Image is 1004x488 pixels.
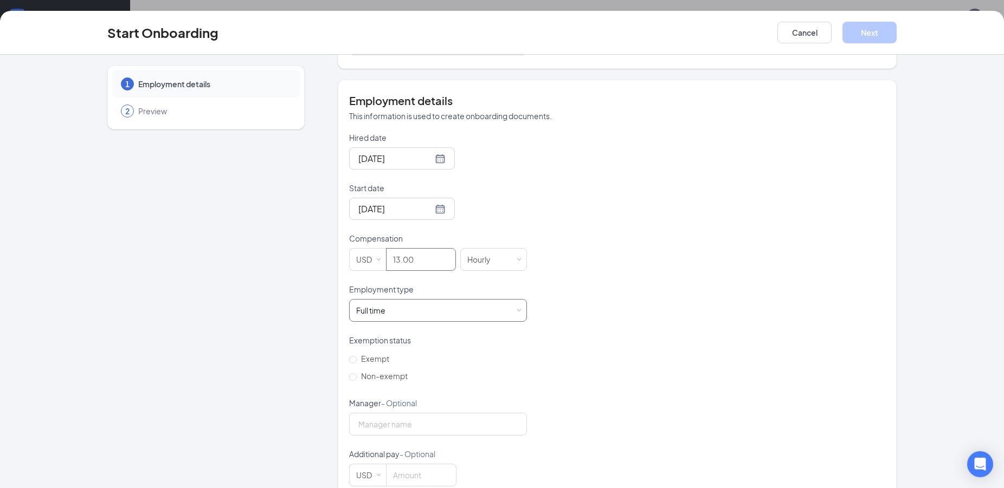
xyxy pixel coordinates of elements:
[357,371,412,381] span: Non-exempt
[356,464,379,486] div: USD
[357,354,394,363] span: Exempt
[349,93,885,108] h4: Employment details
[107,23,218,42] h3: Start Onboarding
[967,451,993,477] div: Open Intercom Messenger
[349,448,527,459] p: Additional pay
[125,106,130,116] span: 2
[138,106,289,116] span: Preview
[400,449,435,459] span: - Optional
[349,335,527,346] p: Exemption status
[349,132,527,143] p: Hired date
[387,464,456,486] input: Amount
[349,398,527,408] p: Manager
[349,183,527,193] p: Start date
[138,79,289,89] span: Employment details
[356,305,385,316] div: Full time
[356,249,379,270] div: USD
[381,398,417,408] span: - Optional
[358,202,433,216] input: Sep 1, 2025
[125,79,130,89] span: 1
[777,22,832,43] button: Cancel
[467,249,498,270] div: Hourly
[349,413,527,435] input: Manager name
[349,110,885,121] p: This information is used to create onboarding documents.
[842,22,897,43] button: Next
[356,305,393,316] div: [object Object]
[349,284,527,295] p: Employment type
[387,249,455,270] input: Amount
[358,152,433,165] input: Aug 26, 2025
[349,233,527,244] p: Compensation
